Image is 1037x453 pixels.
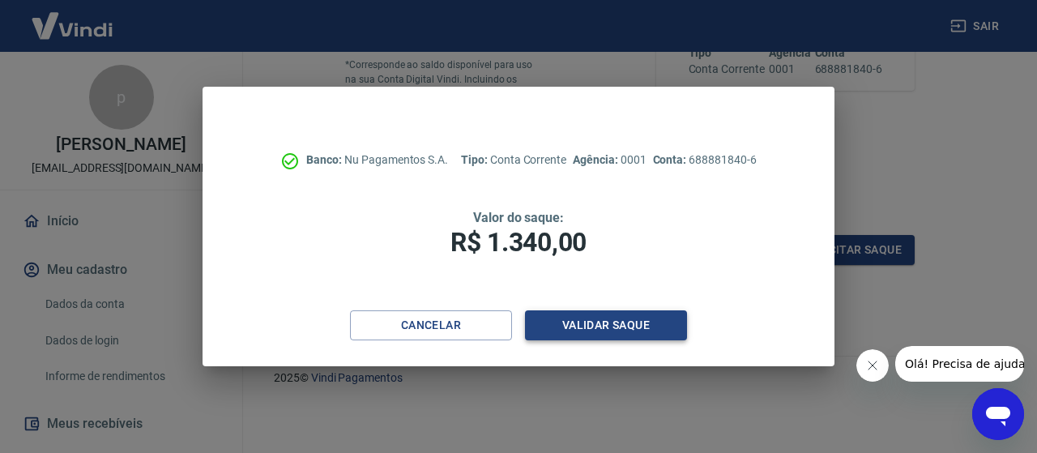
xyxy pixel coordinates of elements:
button: Validar saque [525,310,687,340]
span: Valor do saque: [473,210,564,225]
p: 0001 [573,152,646,169]
iframe: Mensagem da empresa [895,346,1024,382]
span: Olá! Precisa de ajuda? [10,11,136,24]
button: Cancelar [350,310,512,340]
span: Banco: [306,153,344,166]
span: Tipo: [461,153,490,166]
iframe: Fechar mensagem [856,349,889,382]
p: 688881840-6 [653,152,757,169]
iframe: Botão para abrir a janela de mensagens [972,388,1024,440]
p: Nu Pagamentos S.A. [306,152,448,169]
span: R$ 1.340,00 [450,227,587,258]
p: Conta Corrente [461,152,566,169]
span: Conta: [653,153,689,166]
span: Agência: [573,153,621,166]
